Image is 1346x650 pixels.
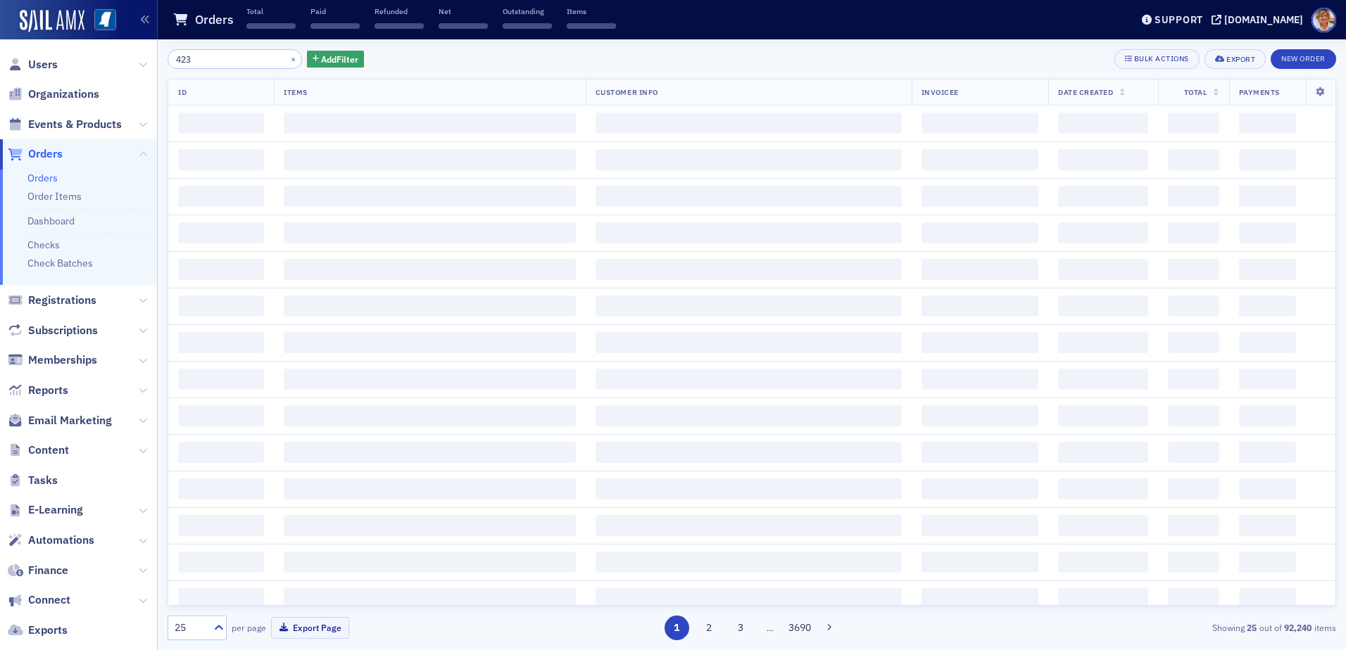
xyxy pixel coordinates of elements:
button: 3690 [788,616,812,640]
a: E-Learning [8,502,83,518]
span: Tasks [28,473,58,488]
span: Subscriptions [28,323,98,338]
span: ‌ [284,222,576,243]
a: SailAMX [20,10,84,32]
span: Events & Products [28,117,122,132]
span: ‌ [178,295,264,317]
span: ‌ [567,23,616,29]
span: Users [28,57,58,72]
span: ‌ [284,552,576,573]
span: Reports [28,383,68,398]
span: ‌ [1239,552,1296,573]
button: Bulk Actions [1114,49,1200,69]
span: ‌ [178,405,264,426]
button: [DOMAIN_NAME] [1212,15,1308,25]
span: ‌ [439,23,488,29]
img: SailAMX [94,9,116,31]
span: ‌ [596,478,902,499]
div: Bulk Actions [1134,55,1189,63]
span: ‌ [596,405,902,426]
span: ‌ [1058,405,1148,426]
span: … [760,621,780,634]
span: ‌ [178,369,264,390]
span: ‌ [922,405,1038,426]
span: ‌ [284,442,576,463]
a: Connect [8,592,70,608]
span: ‌ [178,259,264,280]
span: ‌ [596,552,902,573]
a: Exports [8,623,68,638]
span: ‌ [178,113,264,134]
span: ‌ [596,222,902,243]
span: ‌ [284,405,576,426]
span: ‌ [596,515,902,536]
span: Total [1184,87,1207,97]
a: Checks [27,238,60,251]
span: ‌ [1168,552,1219,573]
span: ‌ [1168,405,1219,426]
span: ‌ [922,369,1038,390]
span: ‌ [922,588,1038,609]
span: ‌ [1239,295,1296,317]
span: ‌ [178,149,264,170]
span: ‌ [1058,588,1148,609]
span: ‌ [1058,186,1148,207]
span: ‌ [1239,515,1296,536]
span: ‌ [284,113,576,134]
span: Items [284,87,308,97]
span: ‌ [1239,478,1296,499]
strong: 25 [1245,621,1259,634]
span: Automations [28,533,94,548]
input: Search… [168,49,302,69]
span: ‌ [1058,369,1148,390]
span: ‌ [284,259,576,280]
a: Check Batches [27,257,93,269]
span: ‌ [1239,332,1296,353]
span: ‌ [178,332,264,353]
div: 25 [175,620,206,635]
span: ‌ [1239,149,1296,170]
span: ID [178,87,187,97]
span: ‌ [178,552,264,573]
span: ‌ [1239,259,1296,280]
a: Subscriptions [8,323,98,338]
span: ‌ [1168,369,1219,390]
span: ‌ [1168,442,1219,463]
span: Payments [1239,87,1280,97]
a: Orders [27,172,58,184]
span: Finance [28,563,68,578]
a: Users [8,57,58,72]
a: Registrations [8,293,96,308]
a: Orders [8,146,63,162]
span: Invoicee [922,87,959,97]
div: Showing out of items [957,621,1336,634]
span: ‌ [1058,259,1148,280]
span: ‌ [284,478,576,499]
p: Net [439,6,488,16]
span: ‌ [1239,113,1296,134]
span: ‌ [284,515,576,536]
span: ‌ [178,478,264,499]
a: Tasks [8,473,58,488]
span: ‌ [1058,113,1148,134]
span: ‌ [922,222,1038,243]
span: ‌ [375,23,424,29]
div: Export [1226,56,1255,63]
span: ‌ [922,552,1038,573]
button: Export Page [271,617,349,639]
span: ‌ [1239,442,1296,463]
span: ‌ [1239,222,1296,243]
span: ‌ [284,149,576,170]
span: ‌ [284,186,576,207]
a: Email Marketing [8,413,112,428]
span: ‌ [284,332,576,353]
span: ‌ [922,295,1038,317]
span: ‌ [1239,369,1296,390]
span: ‌ [1168,332,1219,353]
button: AddFilter [307,51,365,68]
a: Automations [8,533,94,548]
span: ‌ [1058,442,1148,463]
div: Support [1155,13,1203,26]
a: Events & Products [8,117,122,132]
span: ‌ [1239,405,1296,426]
